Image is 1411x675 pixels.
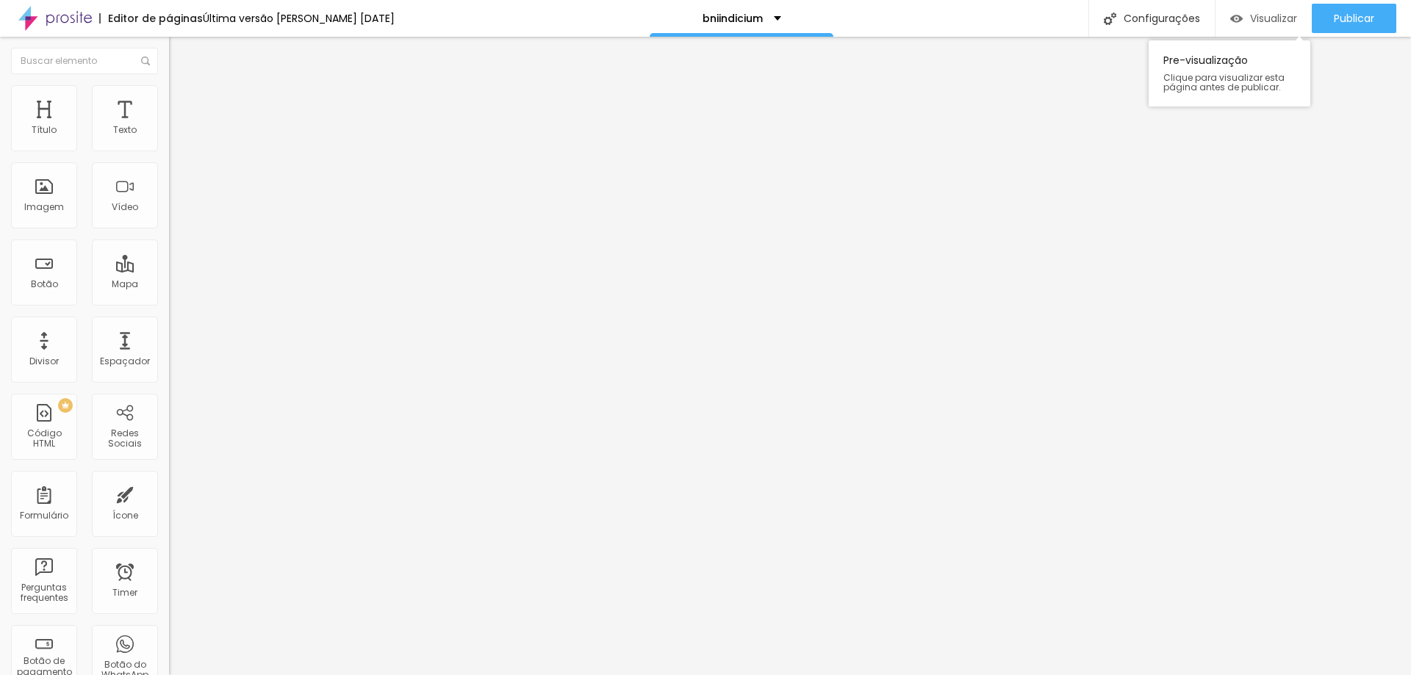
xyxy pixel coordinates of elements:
[15,582,73,604] div: Perguntas frequentes
[24,202,64,212] div: Imagem
[99,13,203,24] div: Editor de páginas
[29,356,59,367] div: Divisor
[15,428,73,450] div: Código HTML
[1149,40,1310,107] div: Pre-visualização
[1250,12,1297,24] span: Visualizar
[1230,12,1243,25] img: view-1.svg
[20,510,68,521] div: Formulário
[112,510,138,521] div: Ícone
[96,428,154,450] div: Redes Sociais
[1104,12,1116,25] img: Icone
[112,202,138,212] div: Vídeo
[100,356,150,367] div: Espaçador
[141,57,150,65] img: Icone
[169,37,1411,675] iframe: Editor
[203,13,395,24] div: Última versão [PERSON_NAME] [DATE]
[11,48,158,74] input: Buscar elemento
[1334,12,1374,24] span: Publicar
[1216,4,1312,33] button: Visualizar
[31,279,58,289] div: Botão
[1312,4,1396,33] button: Publicar
[112,279,138,289] div: Mapa
[32,125,57,135] div: Título
[703,13,763,24] p: bniindicium
[112,588,137,598] div: Timer
[113,125,137,135] div: Texto
[1163,73,1296,92] span: Clique para visualizar esta página antes de publicar.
